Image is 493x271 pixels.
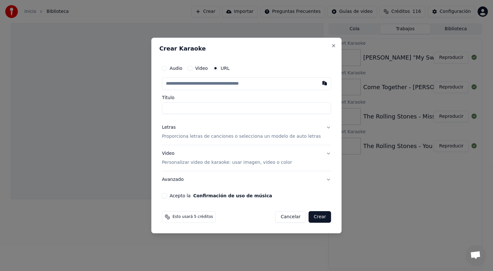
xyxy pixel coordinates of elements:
button: Cancelar [275,211,306,223]
label: Título [162,95,331,100]
div: Video [162,150,292,166]
p: Proporciona letras de canciones o selecciona un modelo de auto letras [162,133,321,140]
label: Audio [169,66,182,70]
button: Crear [308,211,331,223]
div: Letras [162,124,176,131]
button: Acepto la [193,193,272,198]
button: Avanzado [162,171,331,188]
span: Esto usará 5 créditos [172,214,213,220]
label: URL [221,66,229,70]
p: Personalizar video de karaoke: usar imagen, video o color [162,159,292,166]
label: Video [195,66,208,70]
label: Acepto la [169,193,272,198]
h2: Crear Karaoke [159,46,333,51]
button: LetrasProporciona letras de canciones o selecciona un modelo de auto letras [162,119,331,145]
button: VideoPersonalizar video de karaoke: usar imagen, video o color [162,145,331,171]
